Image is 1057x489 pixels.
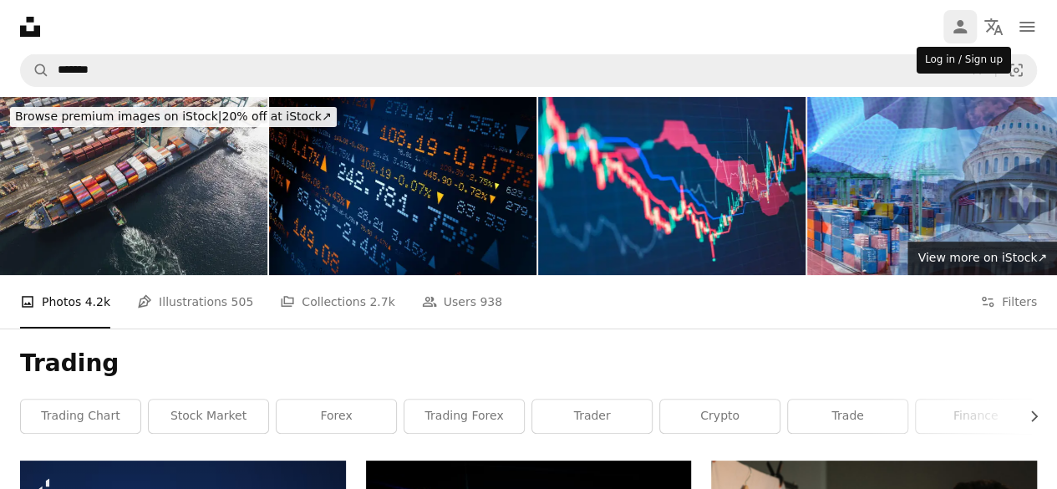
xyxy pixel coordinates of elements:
[137,275,253,329] a: Illustrations 505
[277,400,396,433] a: forex
[660,400,780,433] a: crypto
[20,17,40,37] a: Home — Unsplash
[280,275,394,329] a: Collections 2.7k
[21,54,49,86] button: Search Unsplash
[149,400,268,433] a: stock market
[958,54,995,86] button: Clear
[20,53,1037,87] form: Find visuals sitewide
[907,242,1057,275] a: View more on iStock↗
[916,400,1035,433] a: finance
[480,293,502,311] span: 938
[369,293,394,311] span: 2.7k
[231,293,254,311] span: 505
[532,400,652,433] a: trader
[404,400,524,433] a: trading forex
[269,97,536,275] img: Abstract stock market ticker with prices, percentage changes.
[788,400,907,433] a: trade
[996,54,1036,86] button: Visual search
[943,10,977,43] a: Log in / Sign up
[20,349,1037,379] h1: Trading
[21,400,140,433] a: trading chart
[1019,400,1037,433] button: scroll list to the right
[422,275,502,329] a: Users 938
[917,251,1047,264] span: View more on iStock ↗
[15,110,332,123] span: 20% off at iStock ↗
[980,275,1037,329] button: Filters
[538,97,805,275] img: Robot investment monitoring market volatility in financial market
[977,10,1010,43] button: Language
[1010,10,1044,43] button: Menu
[15,110,221,123] span: Browse premium images on iStock |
